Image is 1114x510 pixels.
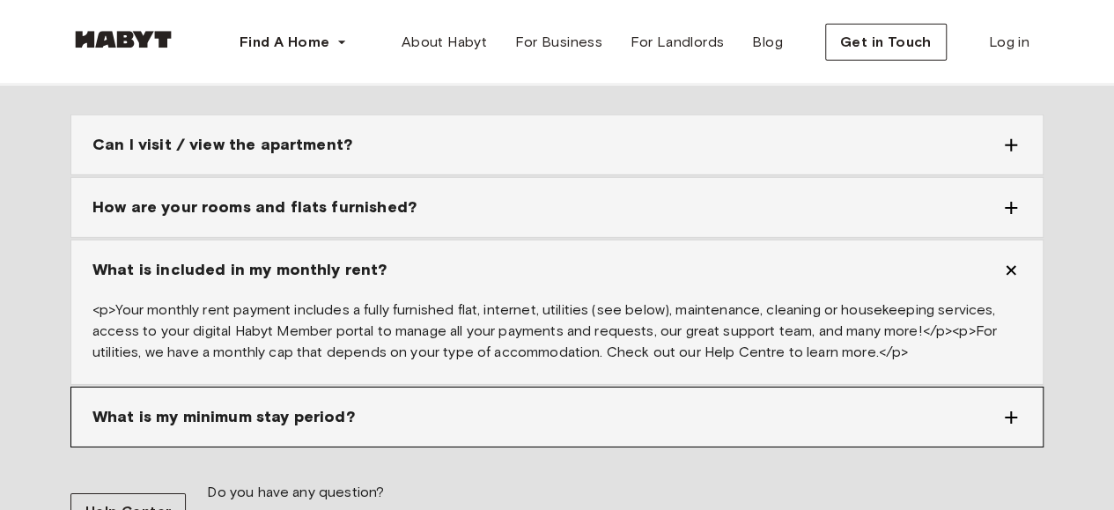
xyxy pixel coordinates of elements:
[240,32,329,53] span: Find A Home
[71,388,1043,447] div: What is my minimum stay period?
[92,405,355,429] span: What is my minimum stay period?
[92,258,387,282] span: What is included in my monthly rent?
[92,196,417,219] span: How are your rooms and flats furnished?
[616,25,738,60] a: For Landlords
[989,32,1029,53] span: Log in
[825,24,947,61] button: Get in Touch
[840,32,932,53] span: Get in Touch
[631,32,724,53] span: For Landlords
[515,32,602,53] span: For Business
[71,178,1043,237] div: How are your rooms and flats furnished?
[92,301,997,360] span: <p>Your monthly rent payment includes a fully furnished flat, internet, utilities (see below), ma...
[501,25,616,60] a: For Business
[92,133,352,157] span: Can I visit / view the apartment?
[71,115,1043,174] div: Can I visit / view the apartment?
[975,25,1044,60] a: Log in
[387,25,501,60] a: About Habyt
[207,483,384,502] span: Do you have any question?
[71,240,1043,299] div: What is included in my monthly rent?
[225,25,361,60] button: Find A Home
[738,25,797,60] a: Blog
[70,31,176,48] img: Habyt
[402,32,487,53] span: About Habyt
[752,32,783,53] span: Blog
